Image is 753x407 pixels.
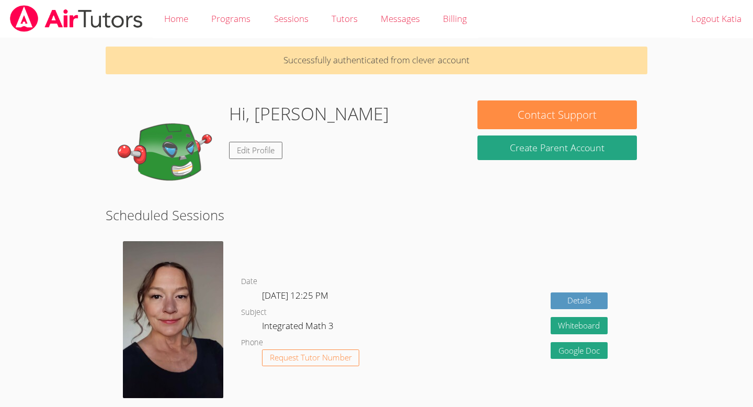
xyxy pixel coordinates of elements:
button: Request Tutor Number [262,349,360,367]
button: Contact Support [477,100,636,129]
a: Details [551,292,608,310]
a: Edit Profile [229,142,282,159]
dd: Integrated Math 3 [262,319,336,336]
button: Create Parent Account [477,135,636,160]
span: [DATE] 12:25 PM [262,289,328,301]
img: Dalton%202024.jpg [123,241,223,398]
button: Whiteboard [551,317,608,334]
img: airtutors_banner-c4298cdbf04f3fff15de1276eac7730deb9818008684d7c2e4769d2f7ddbe033.png [9,5,144,32]
h2: Scheduled Sessions [106,205,648,225]
dt: Subject [241,306,267,319]
span: Messages [381,13,420,25]
img: default.png [116,100,221,205]
span: Request Tutor Number [270,354,352,361]
dt: Date [241,275,257,288]
h1: Hi, [PERSON_NAME] [229,100,389,127]
a: Google Doc [551,342,608,359]
dt: Phone [241,336,263,349]
p: Successfully authenticated from clever account [106,47,648,74]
